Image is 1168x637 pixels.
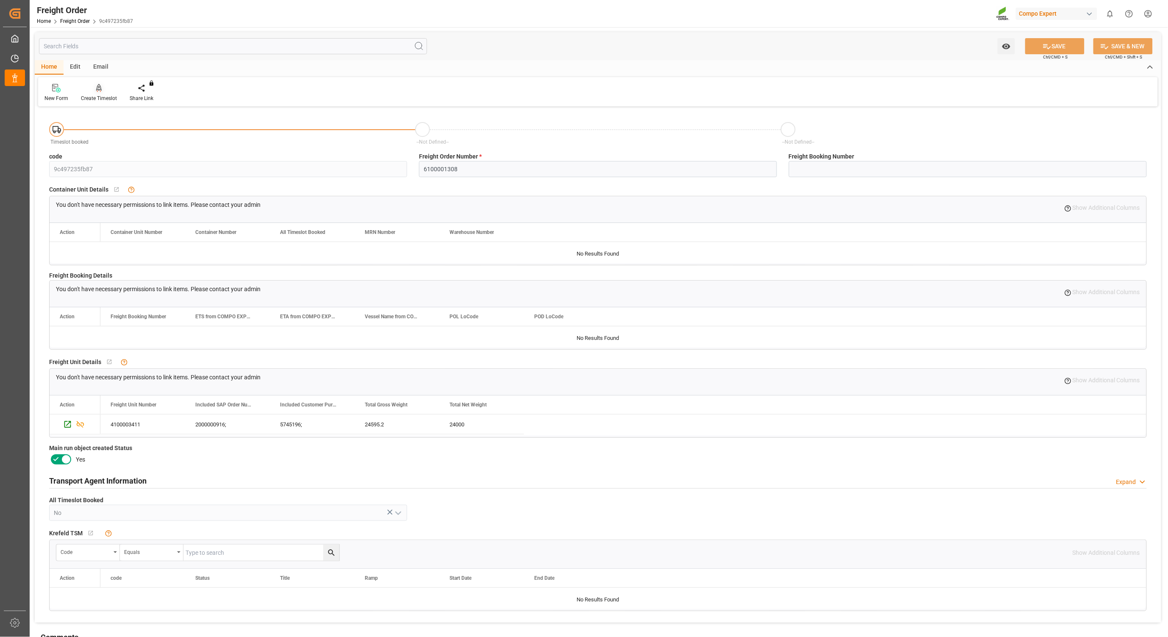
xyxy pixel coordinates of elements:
span: Krefeld TSM [49,529,83,538]
h2: Transport Agent Information [49,475,147,487]
div: Create Timeslot [81,95,117,102]
span: Freight Booking Number [111,314,166,320]
button: show 0 new notifications [1101,4,1120,23]
span: Timeslot booked [51,139,89,145]
span: Main run object created Status [49,444,132,453]
div: Press SPACE to select this row. [100,414,524,434]
p: You don't have necessary permissions to link items. Please contact your admin [56,373,261,382]
span: Included SAP Order Number [195,402,252,408]
div: Home [35,60,64,75]
button: open menu [998,38,1015,54]
div: Action [60,402,75,408]
div: Press SPACE to select this row. [50,414,100,434]
span: code [111,575,122,581]
button: open menu [120,545,183,561]
input: Search Fields [39,38,427,54]
span: Ctrl/CMD + Shift + S [1105,54,1143,60]
div: Compo Expert [1016,8,1097,20]
span: Container Unit Number [111,229,162,235]
span: code [49,152,62,161]
span: Warehouse Number [449,229,494,235]
button: Help Center [1120,4,1139,23]
p: You don't have necessary permissions to link items. Please contact your admin [56,200,261,209]
span: POD LoCode [534,314,563,320]
div: Expand [1116,478,1136,487]
div: 2000000916; [185,414,270,434]
span: Yes [76,455,85,464]
span: Status [195,575,210,581]
span: Freight Unit Number [111,402,156,408]
div: Freight Order [37,4,133,17]
button: open menu [391,506,404,520]
span: POL LoCode [449,314,478,320]
span: Start Date [449,575,472,581]
span: Freight Unit Details [49,358,101,367]
div: 5745196; [270,414,355,434]
a: Home [37,18,51,24]
span: All Timeslot Booked [49,496,103,505]
span: Ramp [365,575,378,581]
a: Freight Order [60,18,90,24]
span: Total Gross Weight [365,402,408,408]
span: MRN Number [365,229,395,235]
button: search button [323,545,339,561]
div: 4100003411 [100,414,185,434]
button: Compo Expert [1016,6,1101,22]
div: Action [60,314,75,320]
span: ETS from COMPO EXPERT [195,314,252,320]
div: 24000 [439,414,524,434]
span: Included Customer Purchase Order Numbers [280,402,337,408]
div: Email [87,60,115,75]
button: SAVE [1025,38,1085,54]
span: --Not Defined-- [416,139,449,145]
span: Ctrl/CMD + S [1043,54,1068,60]
button: SAVE & NEW [1093,38,1153,54]
span: Freight Booking Details [49,271,112,280]
div: Equals [124,546,174,556]
span: All Timeslot Booked [280,229,325,235]
input: Type to search [183,545,339,561]
span: End Date [534,575,555,581]
div: Edit [64,60,87,75]
p: You don't have necessary permissions to link items. Please contact your admin [56,285,261,294]
span: Freight Booking Number [789,152,854,161]
span: Container Number [195,229,236,235]
span: --Not Defined-- [782,139,815,145]
span: Title [280,575,290,581]
span: Vessel Name from COMPO EXPERT [365,314,422,320]
div: 24595.2 [355,414,439,434]
button: open menu [56,545,120,561]
div: code [61,546,111,556]
span: Container Unit Details [49,185,108,194]
div: Action [60,229,75,235]
div: Action [60,575,75,581]
img: Screenshot%202023-09-29%20at%2010.02.21.png_1712312052.png [996,6,1010,21]
div: New Form [44,95,68,102]
span: Total Net Weight [449,402,487,408]
span: ETA from COMPO EXPERT [280,314,337,320]
span: Freight Order Number [419,152,482,161]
